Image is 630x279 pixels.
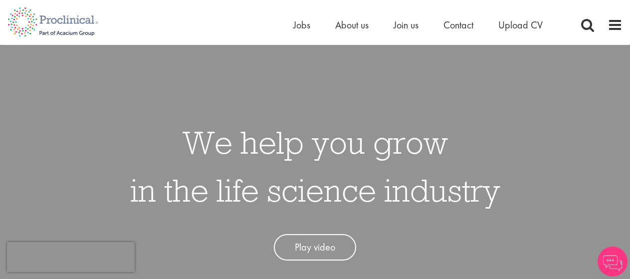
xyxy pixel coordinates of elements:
[598,247,628,277] img: Chatbot
[498,18,543,31] a: Upload CV
[443,18,473,31] a: Contact
[274,234,356,261] a: Play video
[335,18,369,31] a: About us
[293,18,310,31] a: Jobs
[394,18,419,31] a: Join us
[130,118,500,214] h1: We help you grow in the life science industry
